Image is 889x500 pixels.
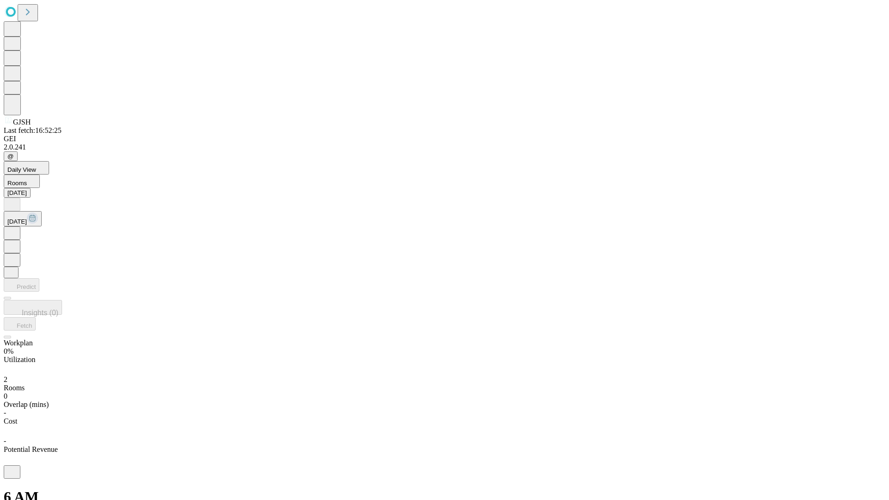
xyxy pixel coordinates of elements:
span: Cost [4,417,17,425]
span: Potential Revenue [4,445,58,453]
span: Utilization [4,356,35,363]
span: - [4,409,6,417]
button: Daily View [4,161,49,175]
button: @ [4,151,18,161]
button: Insights (0) [4,300,62,315]
span: Daily View [7,166,36,173]
span: 0% [4,347,13,355]
button: [DATE] [4,188,31,198]
span: Workplan [4,339,33,347]
span: 0 [4,392,7,400]
div: GEI [4,135,885,143]
span: Overlap (mins) [4,400,49,408]
button: Predict [4,278,39,292]
button: Fetch [4,317,36,331]
span: 2 [4,375,7,383]
span: GJSH [13,118,31,126]
button: [DATE] [4,211,42,226]
span: Last fetch: 16:52:25 [4,126,62,134]
span: - [4,437,6,445]
span: @ [7,153,14,160]
span: Rooms [7,180,27,187]
span: Insights (0) [22,309,58,317]
div: 2.0.241 [4,143,885,151]
button: Rooms [4,175,40,188]
span: Rooms [4,384,25,392]
span: [DATE] [7,218,27,225]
